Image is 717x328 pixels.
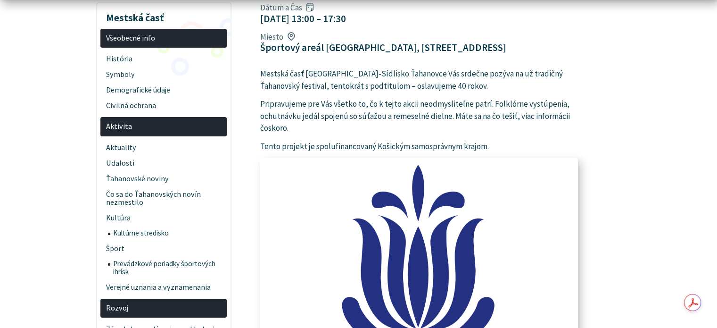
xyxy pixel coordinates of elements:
a: Kultúrne stredisko [108,226,227,241]
span: Udalosti [106,155,222,171]
h3: Mestská časť [100,5,227,25]
span: Kultúrne stredisko [113,226,222,241]
a: Udalosti [100,155,227,171]
span: Aktivita [106,119,222,135]
span: História [106,51,222,67]
span: Čo sa do Ťahanovských novín nezmestilo [106,186,222,210]
a: Demografické údaje [100,83,227,98]
p: Tento projekt je spolufinancovaný Košickým samosprávnym krajom. [260,141,578,153]
p: Pripravujeme pre Vás všetko to, čo k tejto akcii neodmysliteľne patrí. Folklórne vystúpenia, ochu... [260,98,578,135]
a: Prevádzkové poriadky športových ihrísk [108,257,227,280]
span: Všeobecné info [106,30,222,46]
a: Symboly [100,67,227,83]
figcaption: [DATE] 13:00 – 17:30 [260,13,346,25]
a: História [100,51,227,67]
p: Mestská časť [GEOGRAPHIC_DATA]-Sídlisko Ťahanovce Vás srdečne pozýva na už tradičný Ťahanovský fe... [260,68,578,92]
a: Rozvoj [100,299,227,318]
span: Ťahanovské noviny [106,171,222,186]
a: Šport [100,241,227,257]
a: Ťahanovské noviny [100,171,227,186]
span: Kultúra [106,210,222,226]
a: Aktuality [100,140,227,155]
span: Verejné uznania a vyznamenania [106,279,222,295]
a: Aktivita [100,117,227,136]
span: Aktuality [106,140,222,155]
span: Prevádzkové poriadky športových ihrísk [113,257,222,280]
span: Symboly [106,67,222,83]
span: Dátum a Čas [260,2,346,13]
a: Civilná ochrana [100,98,227,114]
span: Civilná ochrana [106,98,222,114]
a: Kultúra [100,210,227,226]
span: Demografické údaje [106,83,222,98]
a: Verejné uznania a vyznamenania [100,279,227,295]
span: Rozvoj [106,301,222,316]
span: Šport [106,241,222,257]
span: Miesto [260,32,506,42]
a: Všeobecné info [100,29,227,48]
a: Čo sa do Ťahanovských novín nezmestilo [100,186,227,210]
figcaption: Športový areál [GEOGRAPHIC_DATA], [STREET_ADDRESS] [260,42,506,53]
